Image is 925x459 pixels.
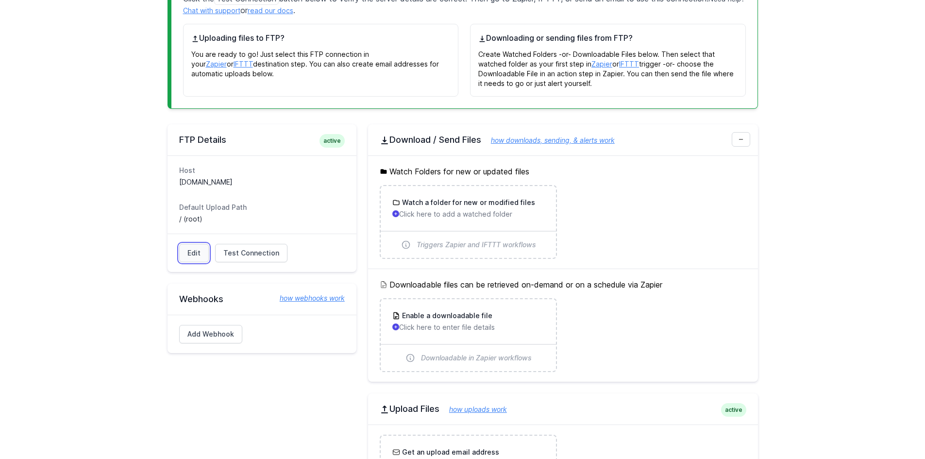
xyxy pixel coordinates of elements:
[206,60,227,68] a: Zapier
[392,323,544,332] p: Click here to enter file details
[380,166,746,177] h5: Watch Folders for new or updated files
[234,60,253,68] a: IFTTT
[320,134,345,148] span: active
[179,214,345,224] dd: / (root)
[179,325,242,343] a: Add Webhook
[381,299,556,371] a: Enable a downloadable file Click here to enter file details Downloadable in Zapier workflows
[223,248,279,258] span: Test Connection
[381,186,556,258] a: Watch a folder for new or modified files Click here to add a watched folder Triggers Zapier and I...
[400,311,492,321] h3: Enable a downloadable file
[721,403,746,417] span: active
[191,44,451,79] p: You are ready to go! Just select this FTP connection in your or destination step. You can also cr...
[179,293,345,305] h2: Webhooks
[183,6,240,15] a: Chat with support
[478,32,738,44] h4: Downloading or sending files from FTP?
[380,134,746,146] h2: Download / Send Files
[876,410,913,447] iframe: Drift Widget Chat Controller
[481,136,615,144] a: how downloads, sending, & alerts work
[179,166,345,175] dt: Host
[270,293,345,303] a: how webhooks work
[248,6,293,15] a: read our docs
[179,203,345,212] dt: Default Upload Path
[400,198,535,207] h3: Watch a folder for new or modified files
[392,209,544,219] p: Click here to add a watched folder
[179,134,345,146] h2: FTP Details
[215,244,287,262] a: Test Connection
[380,403,746,415] h2: Upload Files
[619,60,639,68] a: IFTTT
[417,240,536,250] span: Triggers Zapier and IFTTT workflows
[191,32,451,44] h4: Uploading files to FTP?
[591,60,612,68] a: Zapier
[179,244,209,262] a: Edit
[439,405,507,413] a: how uploads work
[400,447,499,457] h3: Get an upload email address
[478,44,738,88] p: Create Watched Folders -or- Downloadable Files below. Then select that watched folder as your fir...
[179,177,345,187] dd: [DOMAIN_NAME]
[421,353,532,363] span: Downloadable in Zapier workflows
[380,279,746,290] h5: Downloadable files can be retrieved on-demand or on a schedule via Zapier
